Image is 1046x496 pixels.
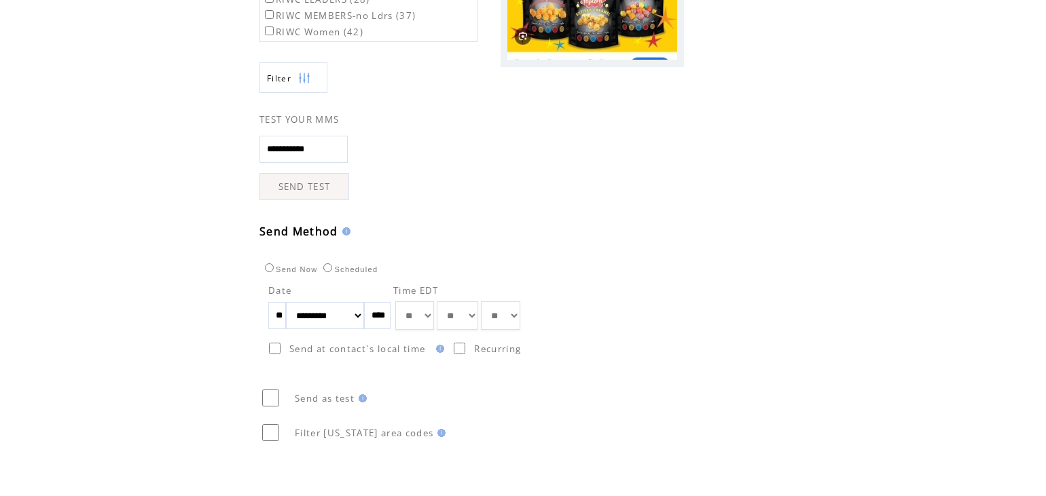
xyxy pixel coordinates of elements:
[295,427,433,439] span: Filter [US_STATE] area codes
[338,227,350,235] img: help.gif
[259,173,349,200] a: SEND TEST
[259,62,327,93] a: Filter
[265,263,274,272] input: Send Now
[259,113,339,126] span: TEST YOUR MMS
[432,345,444,353] img: help.gif
[320,265,378,273] label: Scheduled
[295,392,355,404] span: Send as test
[261,265,317,273] label: Send Now
[259,224,338,239] span: Send Method
[323,263,332,272] input: Scheduled
[289,343,425,355] span: Send at contact`s local time
[267,73,291,84] span: Show filters
[262,26,363,38] label: RIWC Women (42)
[355,394,367,402] img: help.gif
[265,26,274,35] input: RIWC Women (42)
[265,10,274,19] input: RIWC MEMBERS-no Ldrs (37)
[262,9,416,22] label: RIWC MEMBERS-no Ldrs (37)
[474,343,521,355] span: Recurring
[433,429,446,437] img: help.gif
[268,284,291,297] span: Date
[298,63,310,94] img: filters.png
[393,284,439,297] span: Time EDT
